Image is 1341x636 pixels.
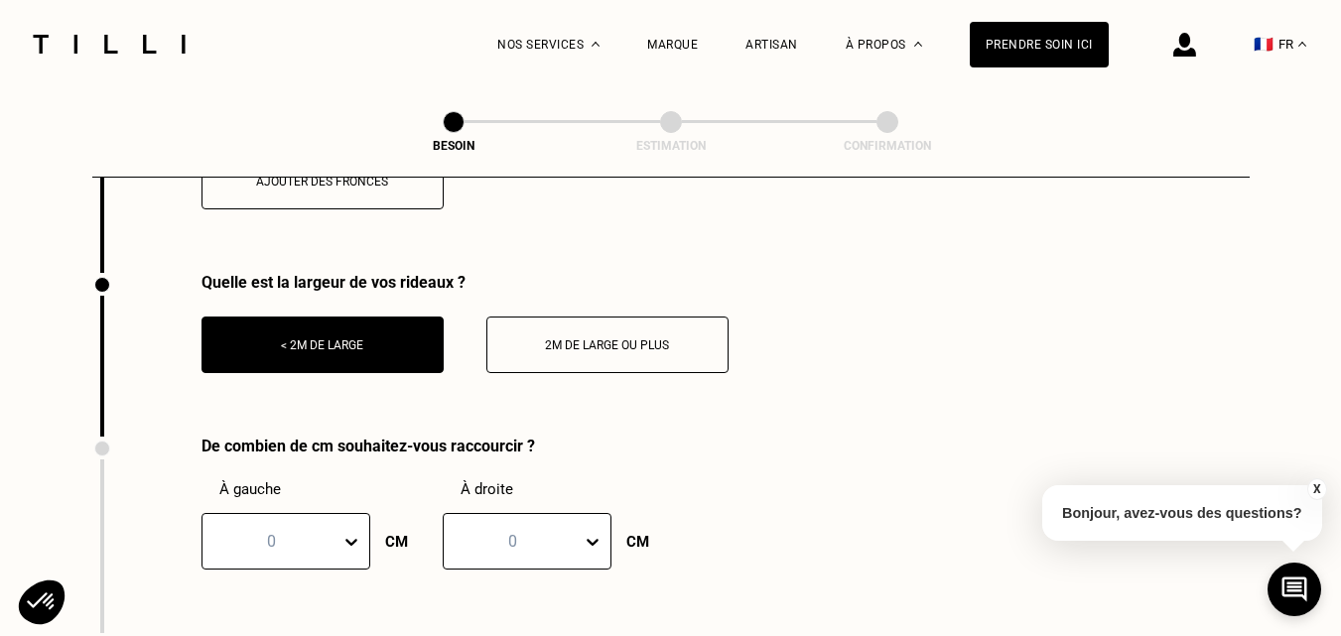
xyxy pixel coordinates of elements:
span: 🇫🇷 [1254,35,1274,54]
img: icône connexion [1173,33,1196,57]
a: Prendre soin ici [970,22,1109,67]
img: menu déroulant [1298,42,1306,47]
div: < 2m de large [212,338,433,352]
img: Menu déroulant [592,42,600,47]
button: X [1306,478,1326,500]
div: De combien de cm souhaitez-vous raccourcir ? [201,437,641,455]
div: 2m de large ou plus [497,338,718,352]
a: Artisan [745,38,798,52]
div: Confirmation [788,139,987,153]
img: Menu déroulant à propos [914,42,922,47]
p: CM [385,533,408,551]
div: Besoin [354,139,553,153]
div: Quelle est la largeur de vos rideaux ? [201,273,729,292]
p: À gauche [219,480,400,498]
img: Logo du service de couturière Tilli [26,35,193,54]
div: Ajouter des fronces [212,175,433,189]
button: 2m de large ou plus [486,317,729,373]
a: Marque [647,38,698,52]
p: CM [626,533,649,551]
button: < 2m de large [201,317,444,373]
button: Ajouter des fronces [201,153,444,209]
p: À droite [461,480,641,498]
p: Bonjour, avez-vous des questions? [1042,485,1322,541]
div: Estimation [572,139,770,153]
